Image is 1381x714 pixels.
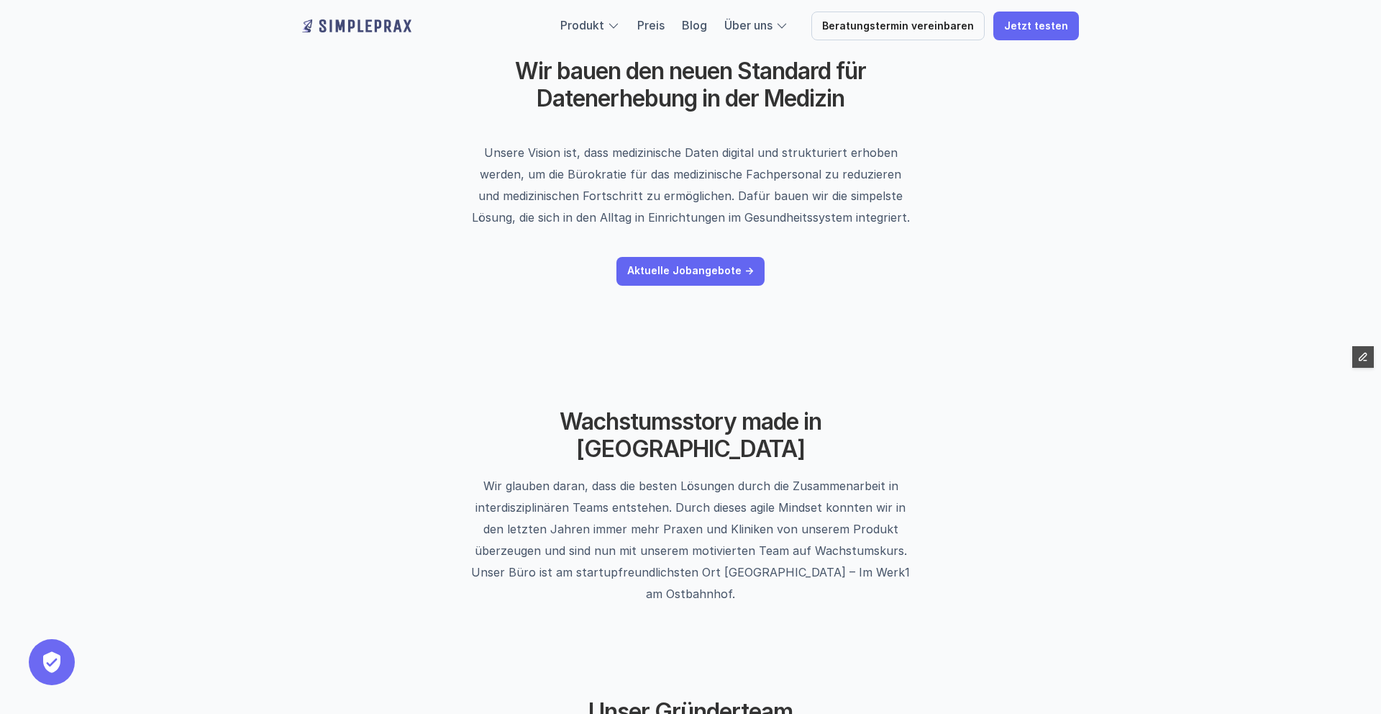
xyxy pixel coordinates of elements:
p: Wir glauben daran, dass die besten Lösungen durch die Zusammenarbeit in interdisziplinären Teams ... [466,475,916,605]
h2: Wir bauen den neuen Standard für Datenerhebung in der Medizin [442,58,939,113]
a: Produkt [560,18,604,32]
a: Jetzt testen [993,12,1079,40]
button: Edit Framer Content [1352,346,1374,368]
a: Beratungstermin vereinbaren [811,12,985,40]
p: Beratungstermin vereinbaren [822,20,974,32]
a: Aktuelle Jobangebote -> [616,257,765,286]
p: Aktuelle Jobangebote -> [627,265,754,277]
p: Jetzt testen [1004,20,1068,32]
a: Blog [682,18,707,32]
a: Preis [637,18,665,32]
h2: Wachstumsstory made in [GEOGRAPHIC_DATA] [511,408,870,464]
p: Unsere Vision ist, dass medizinische Daten digital und strukturiert erhoben werden, um die Bürokr... [470,142,911,228]
a: Über uns [724,18,772,32]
